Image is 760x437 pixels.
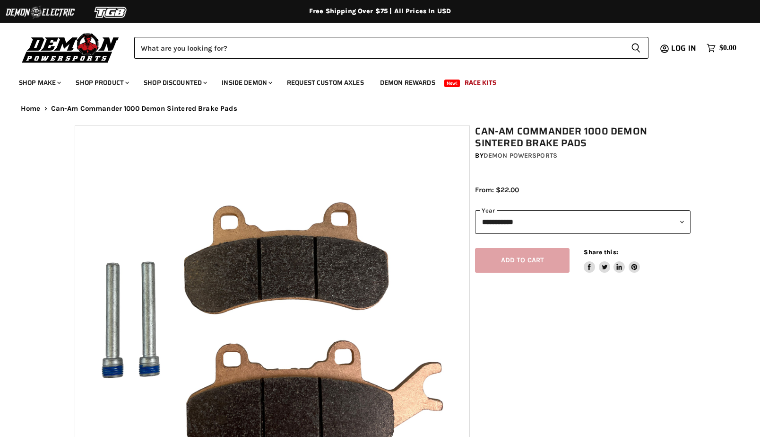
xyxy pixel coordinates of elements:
ul: Main menu [12,69,734,92]
a: $0.00 [702,41,741,55]
a: Home [21,105,41,113]
aside: Share this: [584,248,640,273]
img: Demon Electric Logo 2 [5,3,76,21]
div: by [475,151,691,161]
select: year [475,210,691,233]
img: TGB Logo 2 [76,3,147,21]
span: Share this: [584,249,618,256]
span: From: $22.00 [475,186,519,194]
nav: Breadcrumbs [2,105,758,113]
a: Demon Powersports [484,152,557,160]
a: Demon Rewards [373,73,442,92]
span: Log in [671,42,696,54]
a: Shop Discounted [137,73,213,92]
h1: Can-Am Commander 1000 Demon Sintered Brake Pads [475,125,691,149]
span: New! [444,80,460,87]
button: Search [623,37,648,59]
a: Request Custom Axles [280,73,371,92]
a: Shop Make [12,73,67,92]
form: Product [134,37,648,59]
a: Race Kits [458,73,503,92]
img: Demon Powersports [19,31,122,64]
span: $0.00 [719,44,736,53]
input: Search [134,37,623,59]
a: Inside Demon [215,73,278,92]
a: Log in [667,44,702,53]
span: Can-Am Commander 1000 Demon Sintered Brake Pads [51,105,237,113]
div: Free Shipping Over $75 | All Prices In USD [2,7,758,16]
a: Shop Product [69,73,135,92]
